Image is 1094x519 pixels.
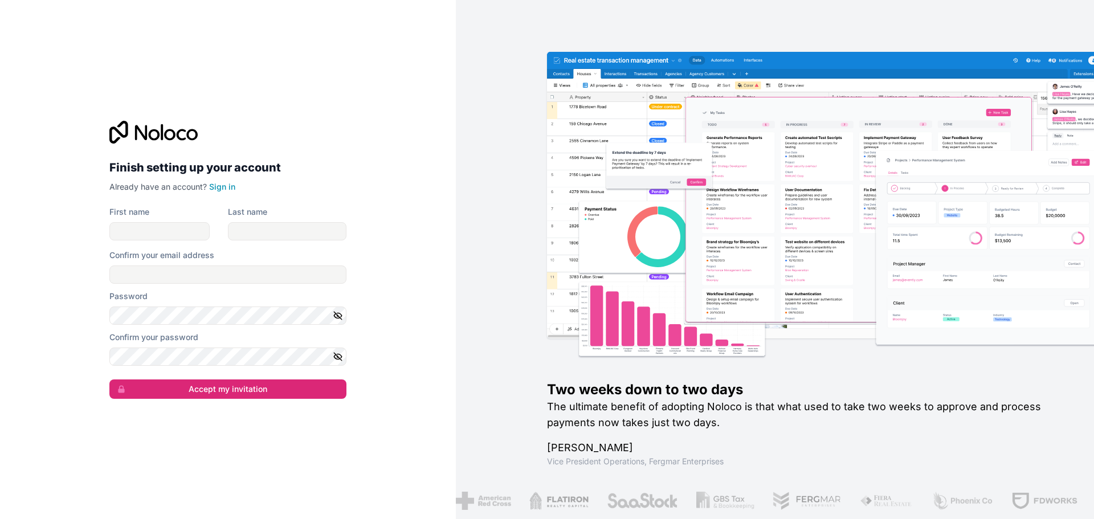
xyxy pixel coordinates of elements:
[109,307,346,325] input: Password
[109,182,207,191] span: Already have an account?
[547,440,1058,456] h1: [PERSON_NAME]
[547,456,1058,467] h1: Vice President Operations , Fergmar Enterprises
[228,206,267,218] label: Last name
[529,492,589,510] img: /assets/flatiron-C8eUkumj.png
[109,250,214,261] label: Confirm your email address
[109,379,346,399] button: Accept my invitation
[772,492,842,510] img: /assets/fergmar-CudnrXN5.png
[109,265,346,284] input: Email address
[109,348,346,366] input: Confirm password
[606,492,678,510] img: /assets/saastock-C6Zbiodz.png
[228,222,346,240] input: family-name
[109,332,198,343] label: Confirm your password
[696,492,754,510] img: /assets/gbstax-C-GtDUiK.png
[209,182,235,191] a: Sign in
[109,206,149,218] label: First name
[860,492,913,510] img: /assets/fiera-fwj2N5v4.png
[109,157,346,178] h2: Finish setting up your account
[547,381,1058,399] h1: Two weeks down to two days
[109,291,148,302] label: Password
[109,222,210,240] input: given-name
[1011,492,1077,510] img: /assets/fdworks-Bi04fVtw.png
[932,492,993,510] img: /assets/phoenix-BREaitsQ.png
[547,399,1058,431] h2: The ultimate benefit of adopting Noloco is that what used to take two weeks to approve and proces...
[456,492,511,510] img: /assets/american-red-cross-BAupjrZR.png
